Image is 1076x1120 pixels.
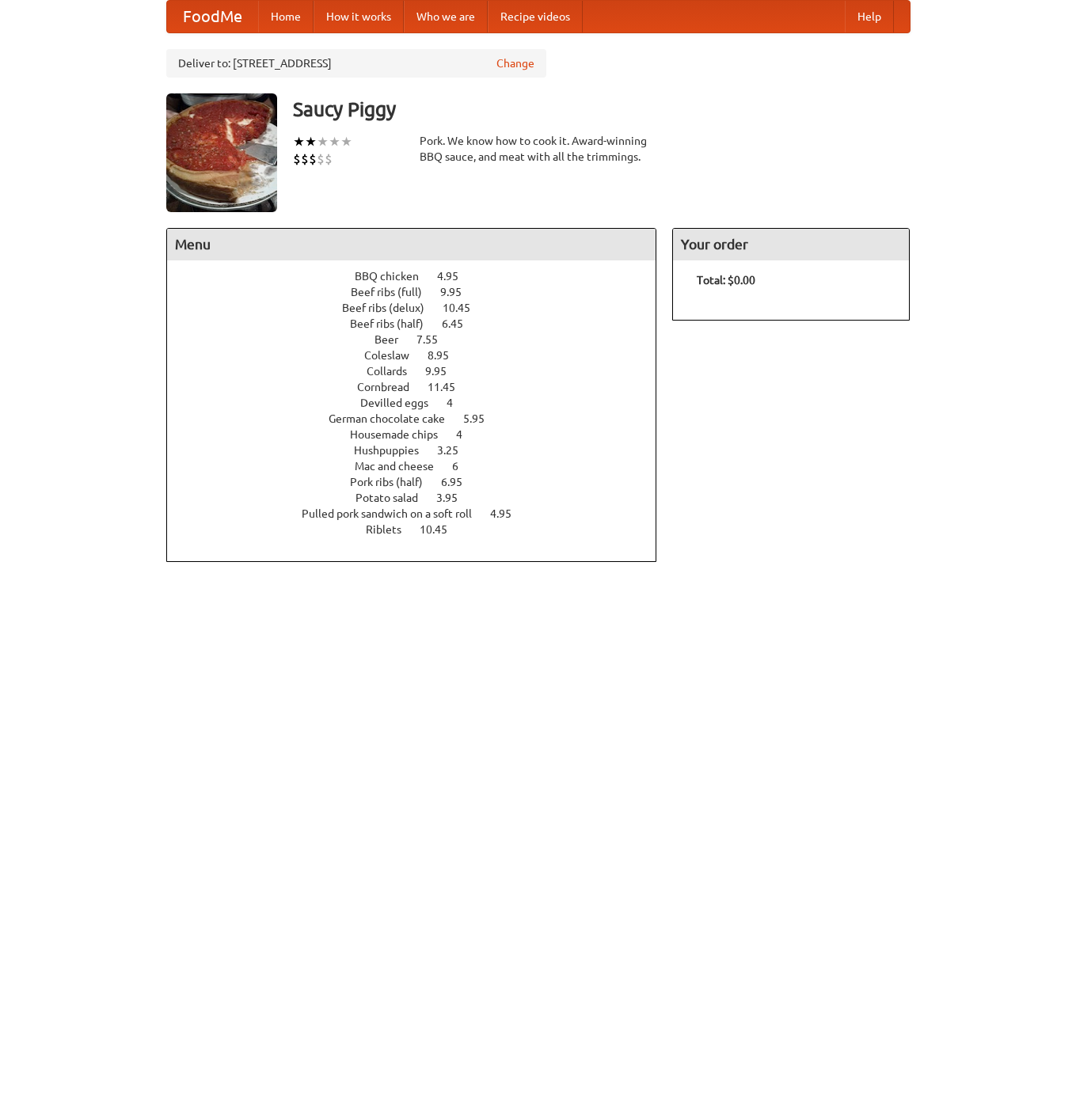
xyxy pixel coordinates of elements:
[355,270,435,283] span: BBQ chicken
[301,150,309,168] li: $
[428,349,465,362] span: 8.95
[360,397,482,409] a: Devilled eggs 4
[490,507,527,520] span: 4.95
[452,460,474,473] span: 6
[440,286,477,298] span: 9.95
[437,444,474,457] span: 3.25
[350,476,492,488] a: Pork ribs (half) 6.95
[258,1,314,32] a: Home
[488,1,583,32] a: Recipe videos
[350,428,454,441] span: Housemade chips
[314,1,404,32] a: How it works
[325,150,333,168] li: $
[436,492,473,504] span: 3.95
[355,270,488,283] a: BBQ chicken 4.95
[463,412,500,425] span: 5.95
[845,1,894,32] a: Help
[354,444,488,457] a: Hushpuppies 3.25
[673,229,909,260] h4: Your order
[443,302,486,314] span: 10.45
[329,412,514,425] a: German chocolate cake 5.95
[166,93,277,212] img: angular.jpg
[366,523,417,536] span: Riblets
[366,523,477,536] a: Riblets 10.45
[367,365,476,378] a: Collards 9.95
[420,523,463,536] span: 10.45
[404,1,488,32] a: Who we are
[329,412,461,425] span: German chocolate cake
[342,302,500,314] a: Beef ribs (delux) 10.45
[350,476,439,488] span: Pork ribs (half)
[350,317,439,330] span: Beef ribs (half)
[293,93,911,125] h3: Saucy Piggy
[340,133,352,150] li: ★
[355,460,450,473] span: Mac and cheese
[351,286,438,298] span: Beef ribs (full)
[293,150,301,168] li: $
[350,317,492,330] a: Beef ribs (half) 6.45
[355,460,488,473] a: Mac and cheese 6
[357,381,425,393] span: Cornbread
[428,381,471,393] span: 11.45
[447,397,469,409] span: 4
[309,150,317,168] li: $
[317,133,329,150] li: ★
[302,507,541,520] a: Pulled pork sandwich on a soft roll 4.95
[302,507,488,520] span: Pulled pork sandwich on a soft roll
[456,428,478,441] span: 4
[441,476,478,488] span: 6.95
[364,349,425,362] span: Coleslaw
[293,133,305,150] li: ★
[416,333,454,346] span: 7.55
[355,492,487,504] a: Potato salad 3.95
[317,150,325,168] li: $
[329,133,340,150] li: ★
[496,55,534,71] a: Change
[697,274,755,287] b: Total: $0.00
[375,333,414,346] span: Beer
[167,1,258,32] a: FoodMe
[351,286,491,298] a: Beef ribs (full) 9.95
[355,492,434,504] span: Potato salad
[350,428,492,441] a: Housemade chips 4
[425,365,462,378] span: 9.95
[375,333,467,346] a: Beer 7.55
[305,133,317,150] li: ★
[166,49,546,78] div: Deliver to: [STREET_ADDRESS]
[354,444,435,457] span: Hushpuppies
[442,317,479,330] span: 6.45
[367,365,423,378] span: Collards
[420,133,657,165] div: Pork. We know how to cook it. Award-winning BBQ sauce, and meat with all the trimmings.
[360,397,444,409] span: Devilled eggs
[364,349,478,362] a: Coleslaw 8.95
[437,270,474,283] span: 4.95
[357,381,485,393] a: Cornbread 11.45
[342,302,440,314] span: Beef ribs (delux)
[167,229,656,260] h4: Menu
